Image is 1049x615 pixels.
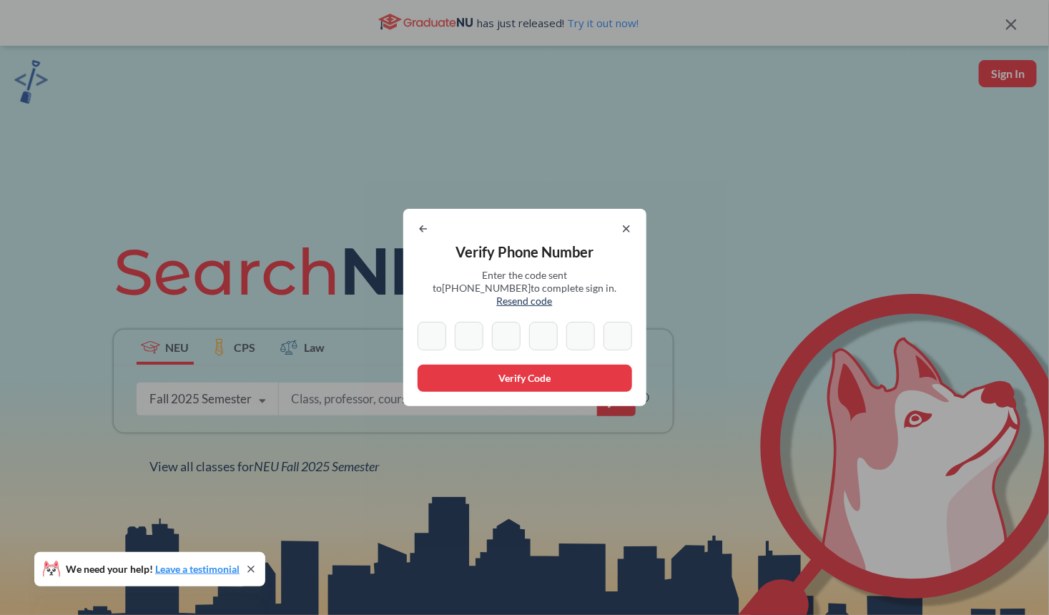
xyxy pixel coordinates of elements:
[497,295,553,307] span: Resend code
[432,269,618,307] span: Enter the code sent to [PHONE_NUMBER] to complete sign in.
[14,60,48,104] img: sandbox logo
[66,564,240,574] span: We need your help!
[14,60,48,108] a: sandbox logo
[155,563,240,575] a: Leave a testimonial
[418,365,632,392] button: Verify Code
[455,243,594,260] span: Verify Phone Number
